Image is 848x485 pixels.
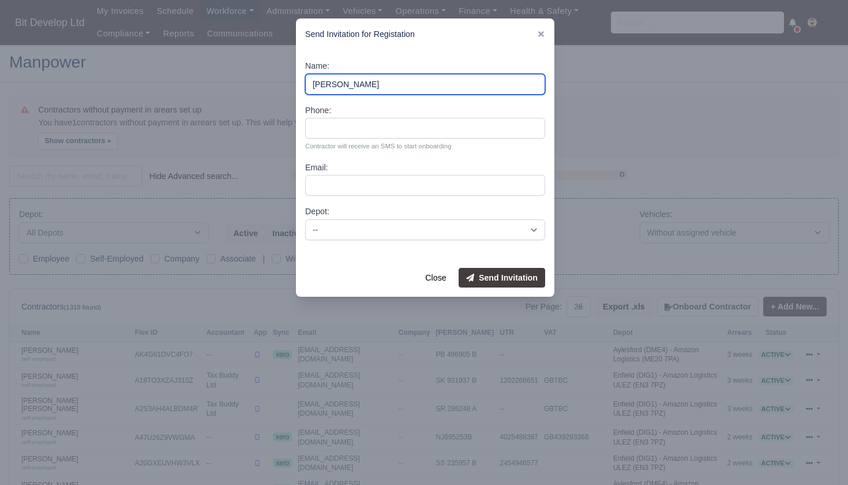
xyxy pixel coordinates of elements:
small: Contractor will receive an SMS to start onboarding [305,141,545,151]
label: Email: [305,161,328,174]
label: Name: [305,59,329,73]
button: Close [418,268,453,288]
iframe: Chat Widget [790,430,848,485]
label: Depot: [305,205,329,218]
div: Send Invitation for Registation [296,18,554,50]
button: Send Invitation [459,268,545,288]
label: Phone: [305,104,331,117]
